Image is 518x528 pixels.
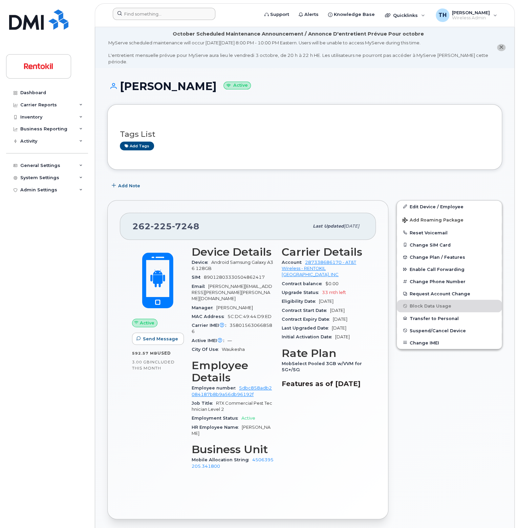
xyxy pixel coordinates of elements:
[192,338,228,343] span: Active IMEI
[319,299,333,304] span: [DATE]
[282,361,362,372] span: MobSelect Pooled 3GB w/VVM for 5G+/5G
[192,359,274,384] h3: Employee Details
[332,325,346,331] span: [DATE]
[282,308,330,313] span: Contract Start Date
[140,320,154,326] span: Active
[192,275,204,280] span: SIM
[192,443,274,456] h3: Business Unit
[282,334,335,339] span: Initial Activation Date
[192,401,216,406] span: Job Title
[223,82,251,89] small: Active
[282,317,333,322] span: Contract Expiry Date
[192,284,272,301] span: [PERSON_NAME][EMAIL_ADDRESS][PERSON_NAME][PERSON_NAME][DOMAIN_NAME]
[192,457,252,462] span: Mobile Allocation String
[192,425,242,430] span: HR Employee Name
[397,239,502,251] button: Change SIM Card
[410,267,465,272] span: Enable Call Forwarding
[397,200,502,213] a: Edit Device / Employee
[192,347,222,352] span: City Of Use
[397,275,502,288] button: Change Phone Number
[489,499,513,523] iframe: Messenger Launcher
[282,347,364,359] h3: Rate Plan
[282,281,325,286] span: Contract balance
[222,347,245,352] span: Waukesha
[204,275,265,280] span: 89012803330504862417
[397,213,502,227] button: Add Roaming Package
[397,324,502,337] button: Suspend/Cancel Device
[216,305,253,310] span: [PERSON_NAME]
[132,351,157,356] span: 592.57 MB
[325,281,339,286] span: $0.00
[282,299,319,304] span: Eligibility Date
[157,351,171,356] span: used
[151,221,172,231] span: 225
[241,416,255,421] span: Active
[397,227,502,239] button: Reset Voicemail
[410,255,465,260] span: Change Plan / Features
[192,323,272,334] span: 358015630668586
[330,308,345,313] span: [DATE]
[192,385,272,397] a: 5dbc858adb2084187b8b9a56db96192f
[344,224,359,229] span: [DATE]
[192,284,208,289] span: Email
[132,359,175,371] span: included this month
[397,337,502,349] button: Change IMEI
[192,246,274,258] h3: Device Details
[132,360,150,364] span: 3.00 GB
[108,40,488,65] div: MyServe scheduled maintenance will occur [DATE][DATE] 8:00 PM - 10:00 PM Eastern. Users will be u...
[132,333,184,345] button: Send Message
[192,323,230,328] span: Carrier IMEI
[118,183,140,189] span: Add Note
[192,425,271,436] span: [PERSON_NAME]
[497,44,505,51] button: close notification
[410,328,466,333] span: Suspend/Cancel Device
[192,385,239,390] span: Employee number
[192,401,272,412] span: RTX Commercial Pest Technician Level 2
[120,142,154,150] a: Add tags
[282,246,364,258] h3: Carrier Details
[397,251,502,263] button: Change Plan / Features
[107,80,502,92] h1: [PERSON_NAME]
[335,334,350,339] span: [DATE]
[192,457,274,468] a: 4506395205.341800
[282,260,356,277] a: 287338686170 - AT&T Wireless - RENTOKIL [GEOGRAPHIC_DATA], INC
[397,312,502,324] button: Transfer to Personal
[282,380,364,388] h3: Features as of [DATE]
[397,288,502,300] button: Request Account Change
[322,290,346,295] span: 33 mth left
[228,314,272,319] span: 5C:DC:49:44:D9:ED
[397,300,502,312] button: Block Data Usage
[313,224,344,229] span: Last updated
[192,260,273,271] span: Android Samsung Galaxy A36 128GB
[107,180,146,192] button: Add Note
[228,338,232,343] span: —
[282,290,322,295] span: Upgrade Status
[143,336,178,342] span: Send Message
[172,221,199,231] span: 7248
[192,305,216,310] span: Manager
[333,317,347,322] span: [DATE]
[192,416,241,421] span: Employment Status
[282,325,332,331] span: Last Upgraded Date
[402,217,463,224] span: Add Roaming Package
[192,314,228,319] span: MAC Address
[397,263,502,275] button: Enable Call Forwarding
[173,30,424,38] div: October Scheduled Maintenance Announcement / Annonce D'entretient Prévue Pour octobre
[120,130,490,139] h3: Tags List
[132,221,199,231] span: 262
[282,260,305,265] span: Account
[192,260,211,265] span: Device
